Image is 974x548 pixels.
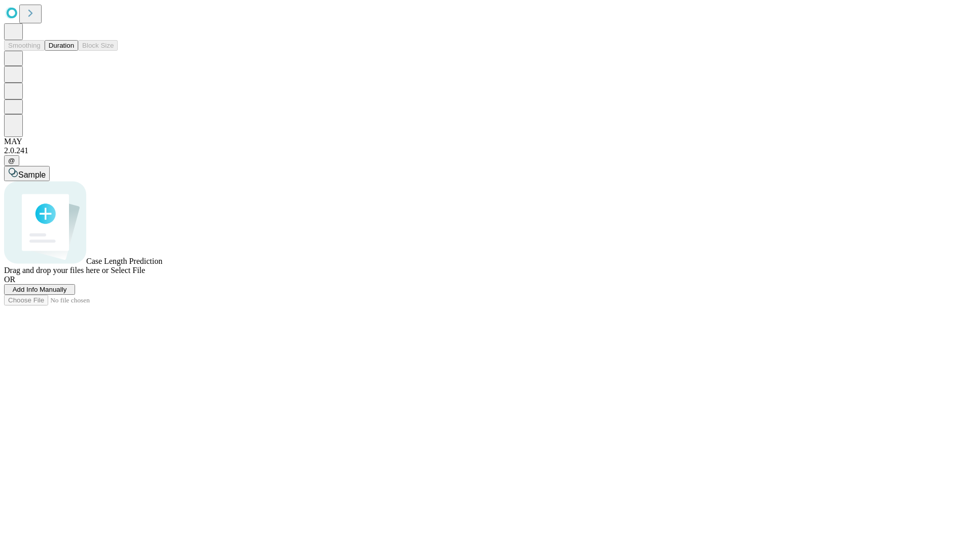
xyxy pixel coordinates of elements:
[111,266,145,275] span: Select File
[4,275,15,284] span: OR
[18,170,46,179] span: Sample
[4,166,50,181] button: Sample
[4,40,45,51] button: Smoothing
[78,40,118,51] button: Block Size
[4,155,19,166] button: @
[4,284,75,295] button: Add Info Manually
[4,137,970,146] div: MAY
[45,40,78,51] button: Duration
[4,266,109,275] span: Drag and drop your files here or
[86,257,162,265] span: Case Length Prediction
[4,146,970,155] div: 2.0.241
[8,157,15,164] span: @
[13,286,67,293] span: Add Info Manually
